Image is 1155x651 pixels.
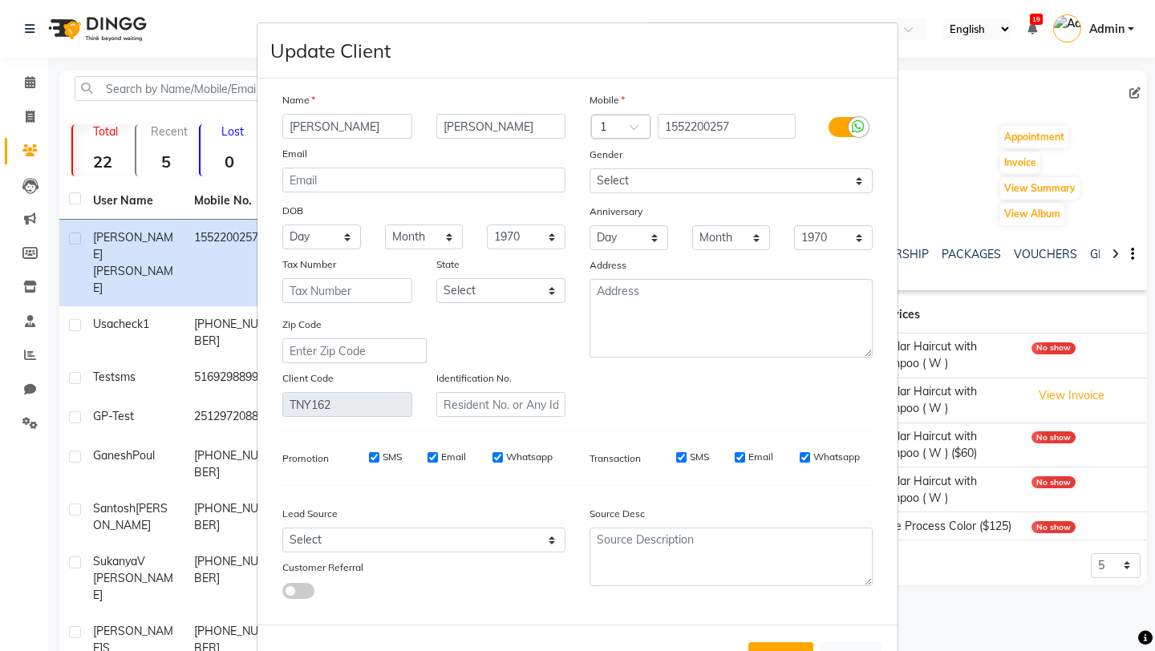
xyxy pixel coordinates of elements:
label: Transaction [590,451,641,466]
input: Resident No. or Any Id [436,392,566,417]
label: Whatsapp [813,450,860,464]
label: Source Desc [590,507,645,521]
label: State [436,257,460,272]
label: Mobile [590,93,625,107]
label: Email [748,450,773,464]
label: SMS [383,450,402,464]
label: Anniversary [590,204,642,219]
label: Promotion [282,451,329,466]
label: Address [590,258,626,273]
label: Identification No. [436,371,512,386]
label: Gender [590,148,622,162]
label: Whatsapp [506,450,553,464]
label: Zip Code [282,317,322,332]
h4: Update Client [270,36,391,65]
label: Client Code [282,371,334,386]
label: Customer Referral [282,560,363,575]
label: Tax Number [282,257,336,272]
label: Email [441,450,466,464]
label: Lead Source [282,507,338,521]
input: Mobile [658,114,796,139]
input: First Name [282,114,412,139]
label: SMS [690,450,709,464]
input: Tax Number [282,278,412,303]
input: Email [282,168,565,192]
input: Client Code [282,392,412,417]
label: DOB [282,204,303,218]
input: Last Name [436,114,566,139]
input: Enter Zip Code [282,338,427,363]
label: Name [282,93,315,107]
label: Email [282,147,307,161]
